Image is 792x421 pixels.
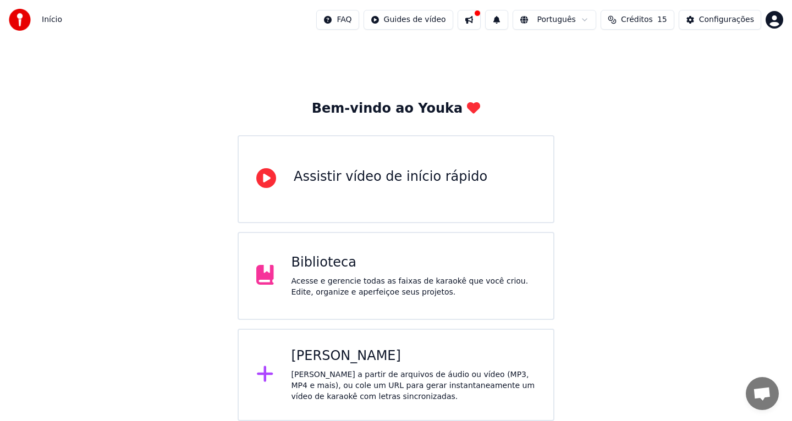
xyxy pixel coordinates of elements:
button: Créditos15 [601,10,674,30]
div: Acesse e gerencie todas as faixas de karaokê que você criou. Edite, organize e aperfeiçoe seus pr... [291,276,536,298]
span: Início [42,14,62,25]
button: FAQ [316,10,359,30]
div: Biblioteca [291,254,536,272]
div: Configurações [699,14,754,25]
div: Bem-vindo ao Youka [312,100,480,118]
span: 15 [657,14,667,25]
span: Créditos [621,14,653,25]
div: [PERSON_NAME] a partir de arquivos de áudio ou vídeo (MP3, MP4 e mais), ou cole um URL para gerar... [291,369,536,402]
div: Assistir vídeo de início rápido [294,168,487,186]
div: Bate-papo aberto [746,377,779,410]
div: [PERSON_NAME] [291,347,536,365]
button: Guides de vídeo [364,10,453,30]
img: youka [9,9,31,31]
nav: breadcrumb [42,14,62,25]
button: Configurações [679,10,761,30]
